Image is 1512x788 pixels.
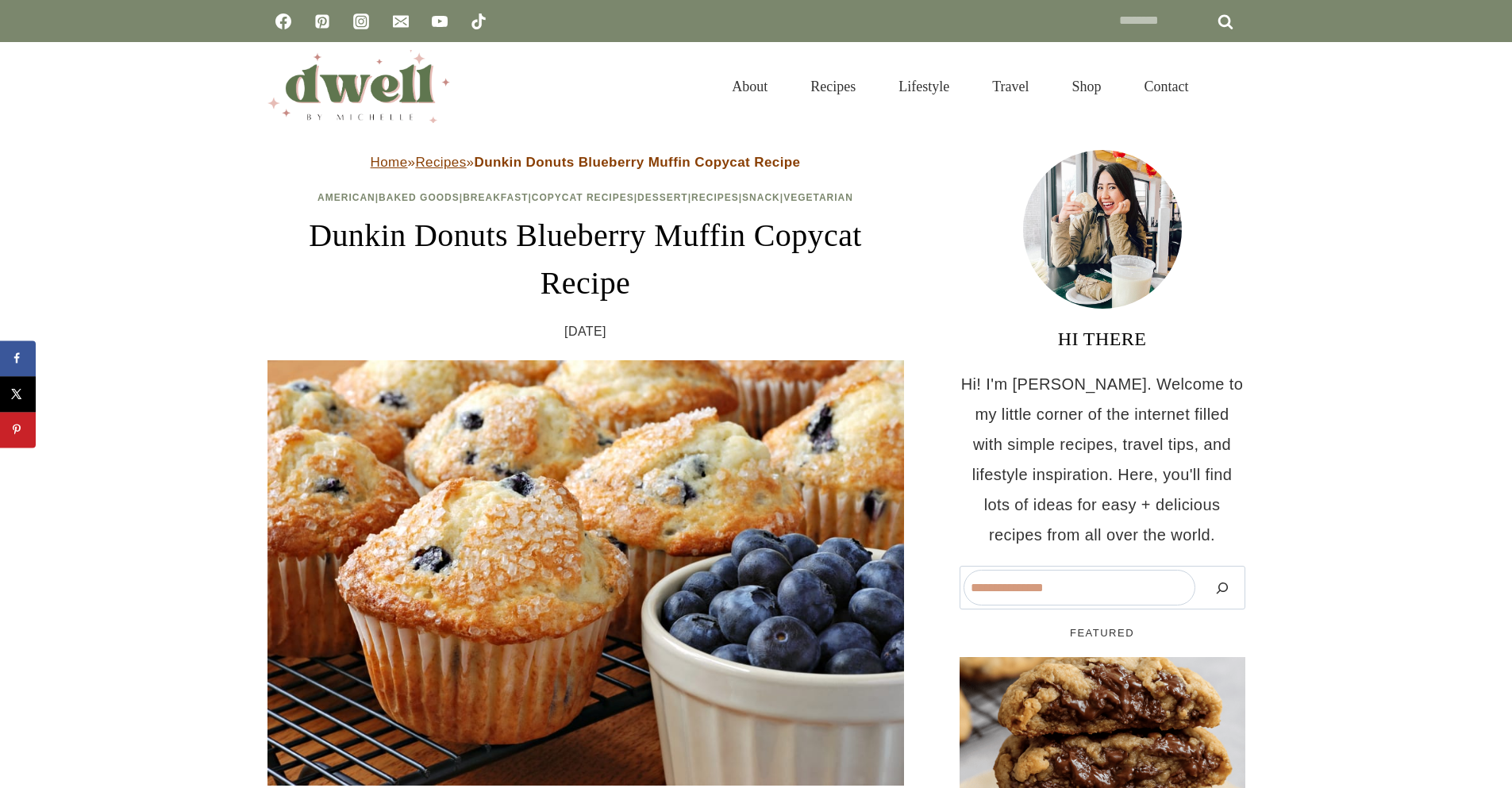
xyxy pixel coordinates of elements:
a: Snack [742,192,780,203]
span: » » [371,155,801,170]
a: Facebook [267,6,299,37]
time: [DATE] [564,320,606,344]
strong: Dunkin Donuts Blueberry Muffin Copycat Recipe [474,155,800,170]
a: Copycat Recipes [532,192,634,203]
a: Travel [971,59,1050,114]
a: Recipes [789,59,877,114]
a: Lifestyle [877,59,971,114]
a: Email [385,6,417,37]
h1: Dunkin Donuts Blueberry Muffin Copycat Recipe [267,212,904,307]
a: Instagram [345,6,377,37]
a: Baked Goods [379,192,460,203]
a: Contact [1123,59,1210,114]
h5: FEATURED [960,625,1245,641]
a: Recipes [415,155,466,170]
img: DWELL by michelle [267,50,450,123]
span: | | | | | | | [317,192,853,203]
nav: Primary Navigation [710,59,1210,114]
a: Breakfast [463,192,528,203]
a: American [317,192,375,203]
a: Vegetarian [783,192,853,203]
img: dunkin donuts blueberry muffins recipe [267,360,904,786]
a: Pinterest [306,6,338,37]
a: YouTube [424,6,456,37]
a: Shop [1050,59,1122,114]
button: View Search Form [1218,73,1245,100]
button: Search [1203,570,1241,605]
a: Dessert [637,192,688,203]
p: Hi! I'm [PERSON_NAME]. Welcome to my little corner of the internet filled with simple recipes, tr... [960,369,1245,550]
a: About [710,59,789,114]
h3: HI THERE [960,325,1245,353]
a: TikTok [463,6,494,37]
a: Home [371,155,408,170]
a: Recipes [691,192,739,203]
